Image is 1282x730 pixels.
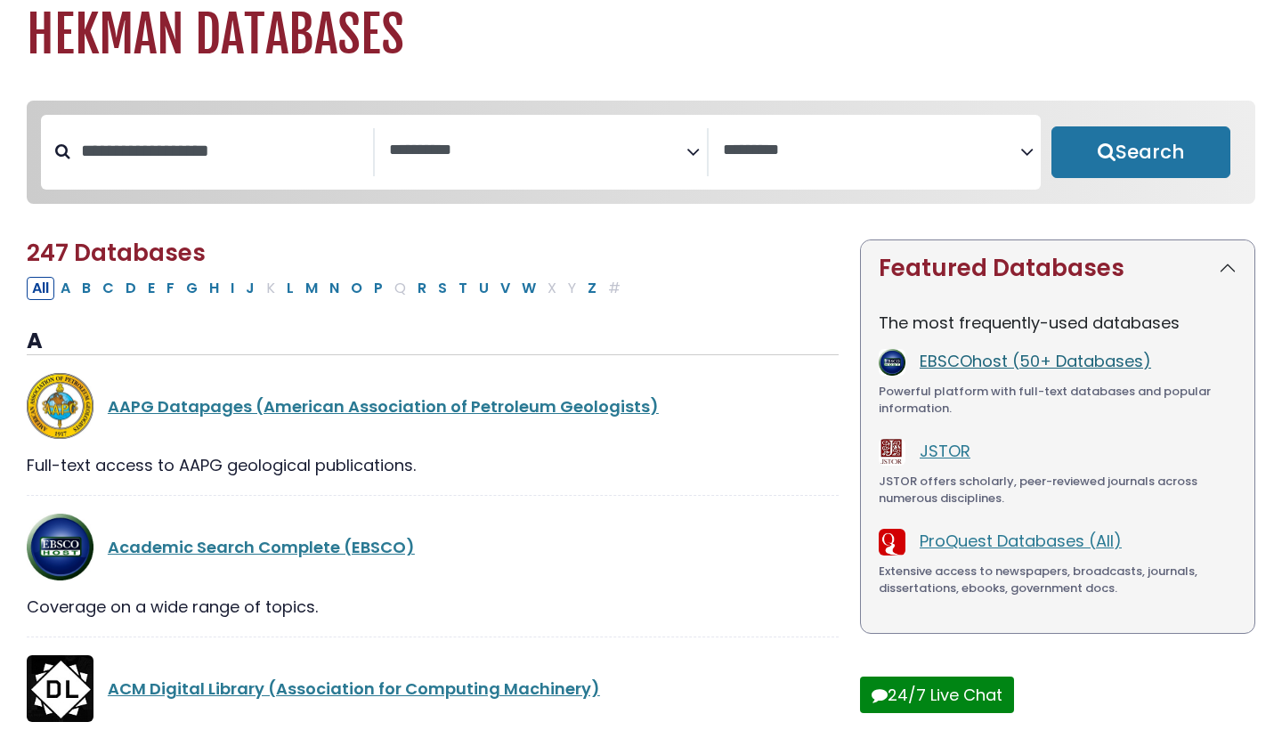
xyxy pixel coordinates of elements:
button: Filter Results H [204,277,224,300]
p: The most frequently-used databases [879,311,1237,335]
button: Filter Results M [300,277,323,300]
button: All [27,277,54,300]
button: Filter Results Z [582,277,602,300]
h1: Hekman Databases [27,5,1255,65]
a: ACM Digital Library (Association for Computing Machinery) [108,677,600,700]
div: Alpha-list to filter by first letter of database name [27,276,628,298]
button: Featured Databases [861,240,1254,296]
button: Filter Results F [161,277,180,300]
button: Filter Results C [97,277,119,300]
button: Filter Results A [55,277,76,300]
button: Filter Results O [345,277,368,300]
div: Full-text access to AAPG geological publications. [27,453,839,477]
button: Filter Results V [495,277,515,300]
button: Filter Results U [474,277,494,300]
button: Filter Results S [433,277,452,300]
a: JSTOR [920,440,970,462]
span: 247 Databases [27,237,206,269]
input: Search database by title or keyword [70,136,373,166]
button: Filter Results I [225,277,239,300]
div: Extensive access to newspapers, broadcasts, journals, dissertations, ebooks, government docs. [879,563,1237,597]
button: 24/7 Live Chat [860,677,1014,713]
nav: Search filters [27,101,1255,204]
div: JSTOR offers scholarly, peer-reviewed journals across numerous disciplines. [879,473,1237,507]
button: Filter Results T [453,277,473,300]
button: Filter Results N [324,277,345,300]
a: EBSCOhost (50+ Databases) [920,350,1151,372]
button: Filter Results W [516,277,541,300]
textarea: Search [723,142,1020,160]
div: Powerful platform with full-text databases and popular information. [879,383,1237,418]
button: Filter Results R [412,277,432,300]
button: Filter Results E [142,277,160,300]
a: ProQuest Databases (All) [920,530,1122,552]
button: Filter Results D [120,277,142,300]
div: Coverage on a wide range of topics. [27,595,839,619]
a: AAPG Datapages (American Association of Petroleum Geologists) [108,395,659,418]
button: Filter Results L [281,277,299,300]
textarea: Search [389,142,686,160]
a: Academic Search Complete (EBSCO) [108,536,415,558]
h3: A [27,328,839,355]
button: Filter Results J [240,277,260,300]
button: Submit for Search Results [1051,126,1230,178]
button: Filter Results B [77,277,96,300]
button: Filter Results P [369,277,388,300]
button: Filter Results G [181,277,203,300]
